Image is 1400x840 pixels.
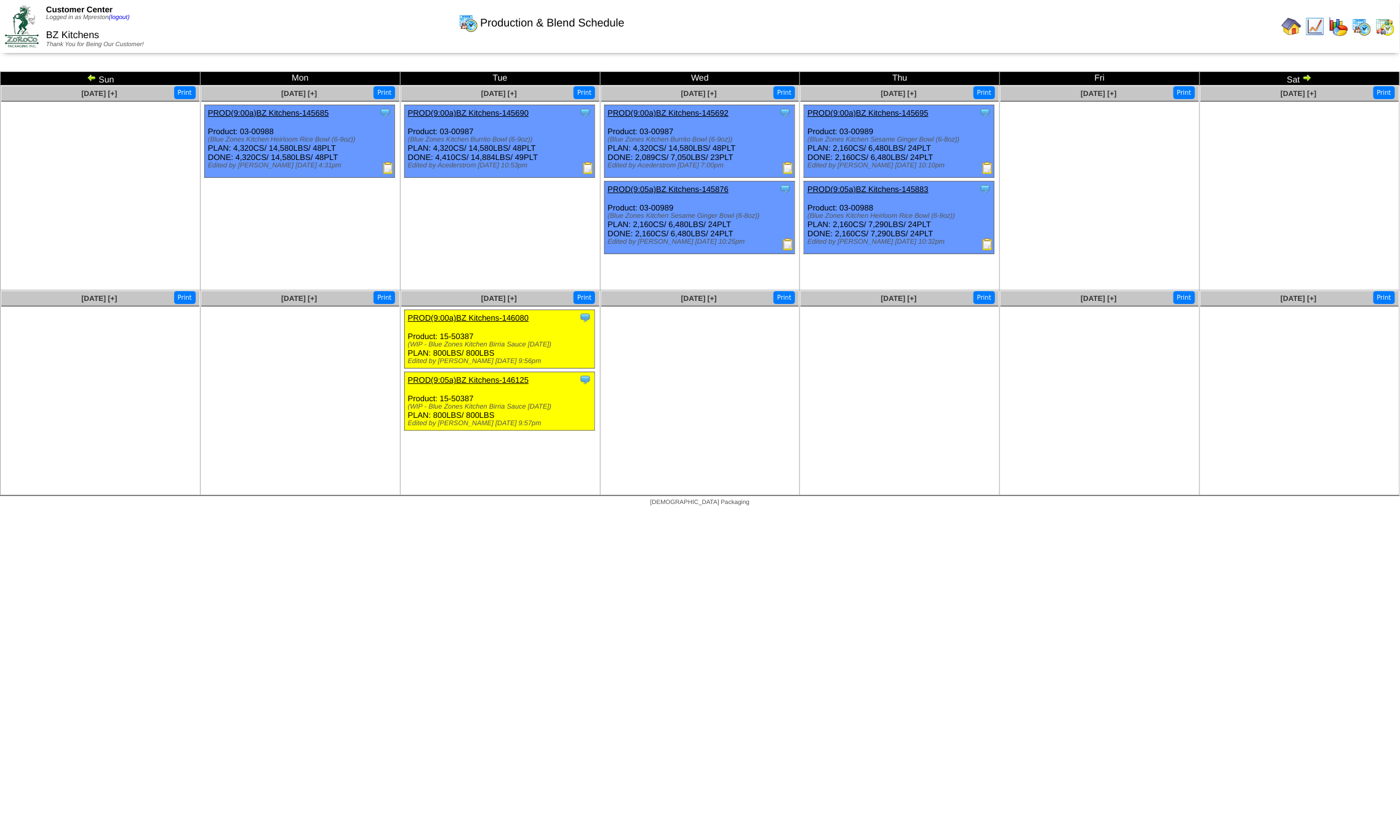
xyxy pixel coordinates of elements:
[408,108,529,118] a: PROD(9:00a)BZ Kitchens-145690
[382,162,394,174] img: Production Report
[807,185,929,194] a: PROD(9:05a)BZ Kitchens-145883
[374,291,395,304] button: Print
[807,238,994,246] div: Edited by [PERSON_NAME] [DATE] 10:32pm
[46,5,113,14] span: Customer Center
[800,72,1000,86] td: Thu
[608,136,794,143] div: (Blue Zones Kitchen Burrito Bowl (6-9oz))
[481,294,517,303] span: [DATE] [+]
[408,162,594,169] div: Edited by Acederstrom [DATE] 10:53pm
[974,86,995,99] button: Print
[1302,73,1312,82] img: arrowright.gif
[979,183,991,195] img: Tooltip
[774,86,795,99] button: Print
[574,86,595,99] button: Print
[408,375,529,385] a: PROD(9:05a)BZ Kitchens-146125
[81,89,117,98] a: [DATE] [+]
[481,89,517,98] a: [DATE] [+]
[982,162,994,174] img: Production Report
[408,341,594,348] div: (WIP - Blue Zones Kitchen Birria Sauce [DATE])
[881,294,917,303] a: [DATE] [+]
[408,358,594,365] div: Edited by [PERSON_NAME] [DATE] 9:56pm
[46,41,144,48] span: Thank You for Being Our Customer!
[200,72,400,86] td: Mon
[5,6,39,47] img: ZoRoCo_Logo(Green%26Foil)%20jpg.webp
[807,108,929,118] a: PROD(9:00a)BZ Kitchens-145695
[600,72,800,86] td: Wed
[87,73,97,82] img: arrowleft.gif
[1329,17,1348,36] img: graph.gif
[579,374,591,386] img: Tooltip
[1282,17,1302,36] img: home.gif
[1,72,201,86] td: Sun
[574,291,595,304] button: Print
[681,294,717,303] a: [DATE] [+]
[979,106,991,119] img: Tooltip
[779,183,791,195] img: Tooltip
[782,238,794,250] img: Production Report
[379,106,391,119] img: Tooltip
[779,106,791,119] img: Tooltip
[208,108,329,118] a: PROD(9:00a)BZ Kitchens-145685
[1200,72,1400,86] td: Sat
[208,136,394,143] div: (Blue Zones Kitchen Heirloom Rice Bowl (6-9oz))
[281,89,317,98] a: [DATE] [+]
[46,14,130,21] span: Logged in as Mpreston
[804,182,994,254] div: Product: 03-00988 PLAN: 2,160CS / 7,290LBS / 24PLT DONE: 2,160CS / 7,290LBS / 24PLT
[1174,291,1195,304] button: Print
[208,162,394,169] div: Edited by [PERSON_NAME] [DATE] 4:31pm
[281,294,317,303] a: [DATE] [+]
[1375,17,1395,36] img: calendarinout.gif
[408,136,594,143] div: (Blue Zones Kitchen Burrito Bowl (6-9oz))
[608,162,794,169] div: Edited by Acederstrom [DATE] 7:00pm
[408,420,594,427] div: Edited by [PERSON_NAME] [DATE] 9:57pm
[174,291,196,304] button: Print
[974,291,995,304] button: Print
[604,105,794,178] div: Product: 03-00987 PLAN: 4,320CS / 14,580LBS / 48PLT DONE: 2,089CS / 7,050LBS / 23PLT
[1305,17,1325,36] img: line_graph.gif
[46,30,99,41] span: BZ Kitchens
[1374,86,1395,99] button: Print
[782,162,794,174] img: Production Report
[1174,86,1195,99] button: Print
[579,106,591,119] img: Tooltip
[681,89,717,98] a: [DATE] [+]
[982,238,994,250] img: Production Report
[774,291,795,304] button: Print
[608,212,794,220] div: (Blue Zones Kitchen Sesame Ginger Bowl (6-8oz))
[408,403,594,410] div: (WIP - Blue Zones Kitchen Birria Sauce [DATE])
[374,86,395,99] button: Print
[608,238,794,246] div: Edited by [PERSON_NAME] [DATE] 10:25pm
[408,313,529,322] a: PROD(9:00a)BZ Kitchens-146080
[404,105,594,178] div: Product: 03-00987 PLAN: 4,320CS / 14,580LBS / 48PLT DONE: 4,410CS / 14,884LBS / 49PLT
[881,89,917,98] a: [DATE] [+]
[579,311,591,324] img: Tooltip
[404,310,594,369] div: Product: 15-50387 PLAN: 800LBS / 800LBS
[608,108,729,118] a: PROD(9:00a)BZ Kitchens-145692
[1374,291,1395,304] button: Print
[404,372,594,431] div: Product: 15-50387 PLAN: 800LBS / 800LBS
[1281,89,1316,98] a: [DATE] [+]
[81,294,117,303] a: [DATE] [+]
[481,17,625,30] span: Production & Blend Schedule
[174,86,196,99] button: Print
[400,72,600,86] td: Tue
[1081,89,1116,98] a: [DATE] [+]
[458,13,478,33] img: calendarprod.gif
[582,162,594,174] img: Production Report
[608,185,729,194] a: PROD(9:05a)BZ Kitchens-145876
[109,14,130,21] a: (logout)
[1352,17,1372,36] img: calendarprod.gif
[1281,294,1316,303] a: [DATE] [+]
[1081,294,1116,303] a: [DATE] [+]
